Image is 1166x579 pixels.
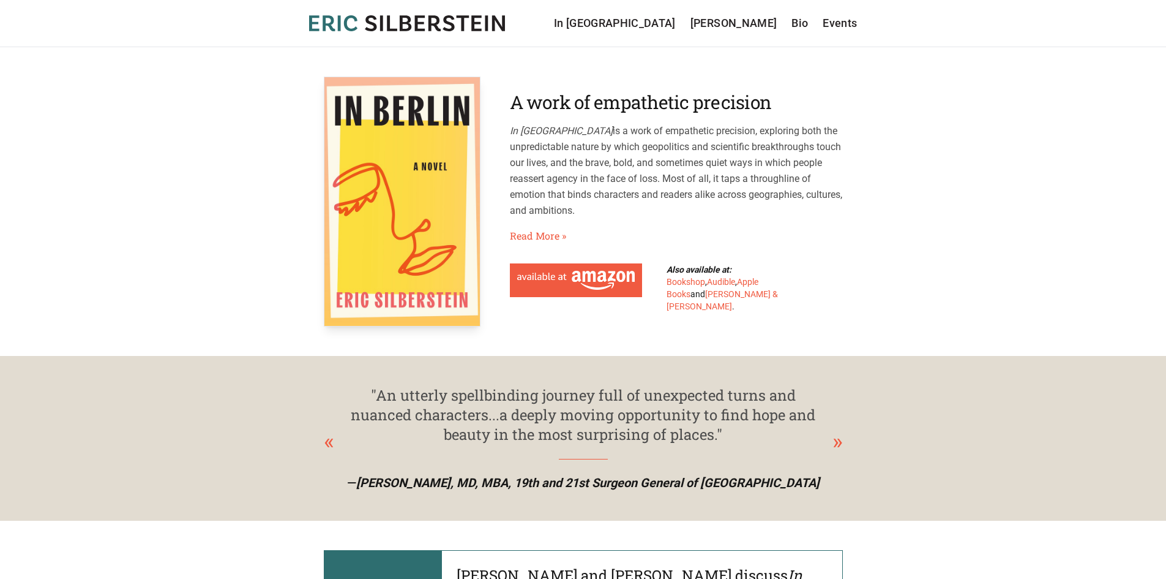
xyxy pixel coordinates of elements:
a: Apple Books [667,277,758,299]
p: — [334,474,833,491]
span: » [562,229,566,243]
img: Available at Amazon [517,271,635,290]
a: [PERSON_NAME] [690,15,777,32]
b: Also available at: [667,265,731,274]
a: Read More» [510,229,566,243]
div: , , and . [667,263,794,312]
a: Audible [707,277,735,287]
div: Next slide [832,425,843,458]
img: In Berlin [324,77,480,327]
em: In [GEOGRAPHIC_DATA] [510,125,613,137]
div: "An utterly spellbinding journey full of unexpected turns and nuanced characters...a deeply movin... [348,385,818,444]
a: [PERSON_NAME] & [PERSON_NAME] [667,289,778,311]
a: Events [823,15,857,32]
a: Bookshop [667,277,705,287]
h2: A work of empathetic precision [510,91,843,113]
p: is a work of empathetic precision, exploring both the unpredictable nature by which geopolitics a... [510,123,843,219]
span: [PERSON_NAME], MD, MBA, 19th and 21st Surgeon General of [GEOGRAPHIC_DATA] [356,475,820,490]
div: Previous slide [324,425,334,458]
a: In [GEOGRAPHIC_DATA] [554,15,676,32]
a: Available at Amazon [510,263,642,297]
a: Bio [791,15,808,32]
div: 1 / 4 [324,385,843,491]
